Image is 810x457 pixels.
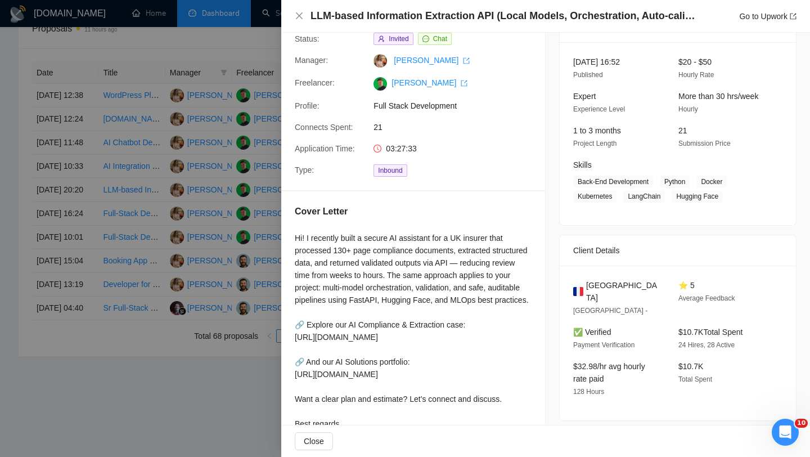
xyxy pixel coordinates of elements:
span: Back-End Development [573,176,653,188]
span: Application Time: [295,144,355,153]
span: 1 to 3 months [573,126,621,135]
span: Docker [696,176,727,188]
span: Full Stack Development [373,100,542,112]
span: 128 Hours [573,388,604,396]
span: Hourly [678,105,698,113]
span: $10.7K [678,362,703,371]
img: c1CkLHUIwD5Ucvm7oiXNAph9-NOmZLZpbVsUrINqn_V_EzHsJW7P7QxldjUFcJOdWX [373,77,387,91]
span: ✅ Verified [573,328,611,337]
span: Freelancer: [295,78,335,87]
span: $10.7K Total Spent [678,328,742,337]
span: Skills [573,160,592,169]
span: Close [304,435,324,447]
span: Expert [573,92,596,101]
span: 21 [373,121,542,133]
span: More than 30 hrs/week [678,92,758,101]
span: Total Spent [678,375,712,383]
span: Project Length [573,140,616,147]
iframe: Intercom live chat [772,419,799,446]
span: Connects Spent: [295,123,353,132]
div: Client Details [573,235,782,266]
span: [GEOGRAPHIC_DATA] - [573,307,647,315]
span: 03:27:33 [386,144,417,153]
span: [DATE] 16:52 [573,57,620,66]
button: Close [295,432,333,450]
span: LangChain [623,190,665,203]
span: Payment Verification [573,341,634,349]
span: Hugging Face [672,190,723,203]
span: close [295,11,304,20]
a: [PERSON_NAME] export [391,78,467,87]
span: Type: [295,165,314,174]
span: export [790,13,796,20]
span: export [463,57,470,64]
span: export [461,80,467,87]
span: Kubernetes [573,190,616,203]
span: Chat [433,35,447,43]
a: [PERSON_NAME] export [394,56,470,65]
a: Go to Upworkexport [739,12,796,21]
div: Hi! I recently built a secure AI assistant for a UK insurer that processed 130+ page compliance d... [295,232,532,442]
h4: LLM-based Information Extraction API (Local Models, Orchestration, Auto-calibration, MLOps) [310,9,699,23]
h5: Cover Letter [295,205,348,218]
span: clock-circle [373,145,381,153]
span: 10 [795,419,808,428]
span: Submission Price [678,140,731,147]
span: $20 - $50 [678,57,712,66]
span: 21 [678,126,687,135]
span: Invited [389,35,408,43]
span: Published [573,71,603,79]
span: $32.98/hr avg hourly rate paid [573,362,645,383]
button: Close [295,11,304,21]
span: Experience Level [573,105,625,113]
span: [GEOGRAPHIC_DATA] [586,279,660,304]
span: Manager: [295,56,328,65]
span: Average Feedback [678,294,735,302]
img: 🇫🇷 [573,285,583,298]
span: Hourly Rate [678,71,714,79]
span: Python [660,176,690,188]
span: 24 Hires, 28 Active [678,341,735,349]
span: Status: [295,34,319,43]
span: Inbound [373,164,407,177]
span: message [422,35,429,42]
span: Profile: [295,101,319,110]
span: ⭐ 5 [678,281,695,290]
span: user-add [378,35,385,42]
